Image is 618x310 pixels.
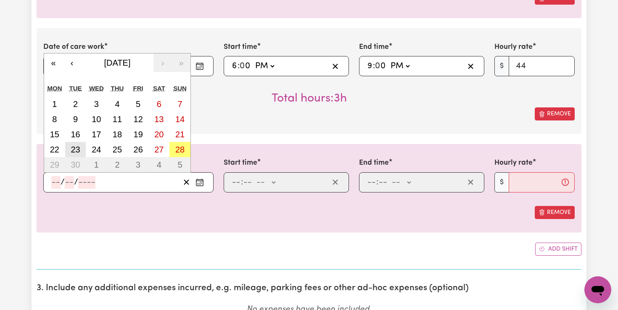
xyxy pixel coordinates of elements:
abbr: 1 October 2025 [94,160,99,169]
abbr: 5 October 2025 [178,160,182,169]
button: Remove this shift [535,107,575,120]
abbr: 5 September 2025 [136,99,140,109]
abbr: 13 September 2025 [154,115,164,124]
button: 7 September 2025 [169,96,190,112]
button: 9 September 2025 [65,112,86,127]
button: ‹ [63,53,81,72]
span: 0 [375,62,380,70]
button: 18 September 2025 [107,127,128,142]
button: 15 September 2025 [44,127,65,142]
button: 29 September 2025 [44,157,65,172]
span: : [241,178,243,187]
input: -- [367,176,376,189]
abbr: Monday [48,85,62,92]
abbr: 14 September 2025 [175,115,185,124]
abbr: Saturday [153,85,165,92]
abbr: 21 September 2025 [175,130,185,139]
input: -- [232,60,238,72]
button: 3 October 2025 [128,157,149,172]
abbr: 15 September 2025 [50,130,59,139]
span: Total hours worked: 3 hours [272,93,347,104]
input: -- [240,60,251,72]
abbr: 26 September 2025 [134,145,143,154]
abbr: Sunday [173,85,187,92]
abbr: 30 September 2025 [71,160,80,169]
abbr: 2 September 2025 [73,99,78,109]
abbr: 25 September 2025 [113,145,122,154]
span: [DATE] [104,58,131,67]
button: 28 September 2025 [169,142,190,157]
button: » [172,53,190,72]
span: / [74,178,78,187]
abbr: 1 September 2025 [52,99,57,109]
abbr: Friday [133,85,143,92]
abbr: 4 October 2025 [157,160,161,169]
span: : [376,178,378,187]
label: End time [359,158,389,168]
button: 26 September 2025 [128,142,149,157]
label: Hourly rate [494,42,533,53]
input: -- [243,176,252,189]
iframe: Button to launch messaging window [584,276,611,303]
abbr: Tuesday [69,85,82,92]
abbr: 18 September 2025 [113,130,122,139]
button: 2 September 2025 [65,96,86,112]
abbr: 23 September 2025 [71,145,80,154]
abbr: 11 September 2025 [113,115,122,124]
button: « [44,53,63,72]
button: 30 September 2025 [65,157,86,172]
h2: 3. Include any additional expenses incurred, e.g. mileage, parking fees or other ad-hoc expenses ... [37,283,581,294]
input: -- [378,176,388,189]
abbr: 3 October 2025 [136,160,140,169]
input: -- [232,176,241,189]
input: -- [376,60,387,72]
button: Enter the date of care work [193,176,206,189]
button: Add another shift [535,243,581,256]
abbr: 8 September 2025 [52,115,57,124]
span: / [61,178,65,187]
button: 1 September 2025 [44,96,65,112]
button: › [153,53,172,72]
button: 8 September 2025 [44,112,65,127]
button: 4 October 2025 [149,157,170,172]
button: 17 September 2025 [86,127,107,142]
abbr: 6 September 2025 [157,99,161,109]
span: : [238,61,240,71]
span: : [373,61,375,71]
button: 5 September 2025 [128,96,149,112]
button: 3 September 2025 [86,96,107,112]
abbr: Wednesday [89,85,104,92]
abbr: Thursday [111,85,124,92]
span: $ [494,56,509,76]
button: 1 October 2025 [86,157,107,172]
input: -- [51,176,61,189]
abbr: 4 September 2025 [115,99,119,109]
label: Date of care work [43,42,104,53]
button: 5 October 2025 [169,157,190,172]
button: 2 October 2025 [107,157,128,172]
label: Start time [224,158,257,168]
button: 10 September 2025 [86,112,107,127]
abbr: 7 September 2025 [178,99,182,109]
button: 14 September 2025 [169,112,190,127]
input: -- [65,176,74,189]
abbr: 27 September 2025 [154,145,164,154]
label: Date of care work [43,158,104,168]
button: 24 September 2025 [86,142,107,157]
button: 27 September 2025 [149,142,170,157]
button: 6 September 2025 [149,96,170,112]
abbr: 28 September 2025 [175,145,185,154]
button: 22 September 2025 [44,142,65,157]
button: 23 September 2025 [65,142,86,157]
abbr: 10 September 2025 [92,115,101,124]
span: 0 [240,62,245,70]
button: 11 September 2025 [107,112,128,127]
abbr: 3 September 2025 [94,99,99,109]
abbr: 24 September 2025 [92,145,101,154]
abbr: 19 September 2025 [134,130,143,139]
button: Remove this shift [535,206,575,219]
button: 20 September 2025 [149,127,170,142]
label: Hourly rate [494,158,533,168]
abbr: 9 September 2025 [73,115,78,124]
input: -- [367,60,373,72]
